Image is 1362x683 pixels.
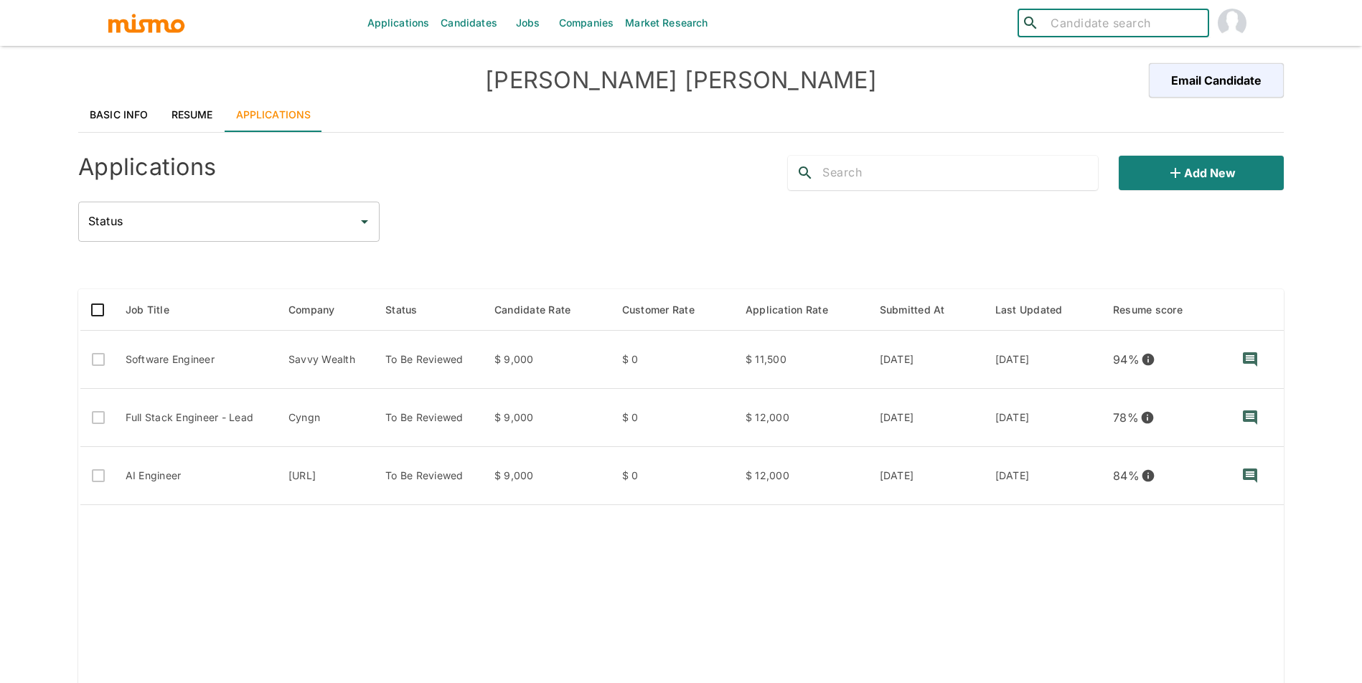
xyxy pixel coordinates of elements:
button: recent-notes [1233,342,1267,377]
span: Application Rate [746,301,847,319]
span: Last Updated [995,301,1081,319]
td: [DATE] [868,447,984,505]
td: AI Engineer [114,447,277,505]
svg: View resume score details [1141,468,1155,483]
svg: View resume score details [1141,352,1155,367]
td: [DATE] [984,389,1102,447]
td: Cyngn [277,389,374,447]
button: search [788,156,822,190]
td: $ 9,000 [483,447,611,505]
p: 84 % [1113,466,1140,486]
td: Only active applications to Public jobs can be selected [80,331,114,389]
td: To Be Reviewed [374,389,483,447]
img: logo [107,12,186,34]
img: Maria Lujan Ciommo [1218,9,1246,37]
td: $ 0 [611,389,734,447]
td: $ 12,000 [734,389,868,447]
span: Submitted At [880,301,964,319]
td: $ 0 [611,331,734,389]
input: Search [822,161,1098,184]
button: recent-notes [1233,400,1267,435]
p: 78 % [1113,408,1139,428]
td: $ 9,000 [483,389,611,447]
td: $ 9,000 [483,331,611,389]
span: Candidate Rate [494,301,590,319]
button: Email Candidate [1149,63,1284,98]
td: To Be Reviewed [374,447,483,505]
td: [DATE] [868,331,984,389]
a: Applications [225,98,323,132]
td: Full Stack Engineer - Lead [114,389,277,447]
p: 94 % [1113,349,1140,369]
span: Status [385,301,436,319]
td: $ 0 [611,447,734,505]
button: recent-notes [1233,458,1267,493]
span: Resume score [1113,301,1201,319]
td: Only active applications to Public jobs can be selected [80,389,114,447]
td: [DATE] [984,331,1102,389]
td: [DATE] [868,389,984,447]
span: Customer Rate [622,301,713,319]
td: [URL] [277,447,374,505]
td: $ 12,000 [734,447,868,505]
td: [DATE] [984,447,1102,505]
td: Software Engineer [114,331,277,389]
h4: [PERSON_NAME] [PERSON_NAME] [380,66,982,95]
a: Basic Info [78,98,160,132]
svg: View resume score details [1140,410,1155,425]
h4: Applications [78,153,216,182]
td: Only active applications to Public jobs can be selected [80,447,114,505]
input: Candidate search [1045,13,1203,33]
span: Company [288,301,354,319]
button: Add new [1119,156,1284,190]
span: Job Title [126,301,188,319]
td: Savvy Wealth [277,331,374,389]
a: Resume [160,98,225,132]
td: $ 11,500 [734,331,868,389]
button: Open [354,212,375,232]
td: To Be Reviewed [374,331,483,389]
